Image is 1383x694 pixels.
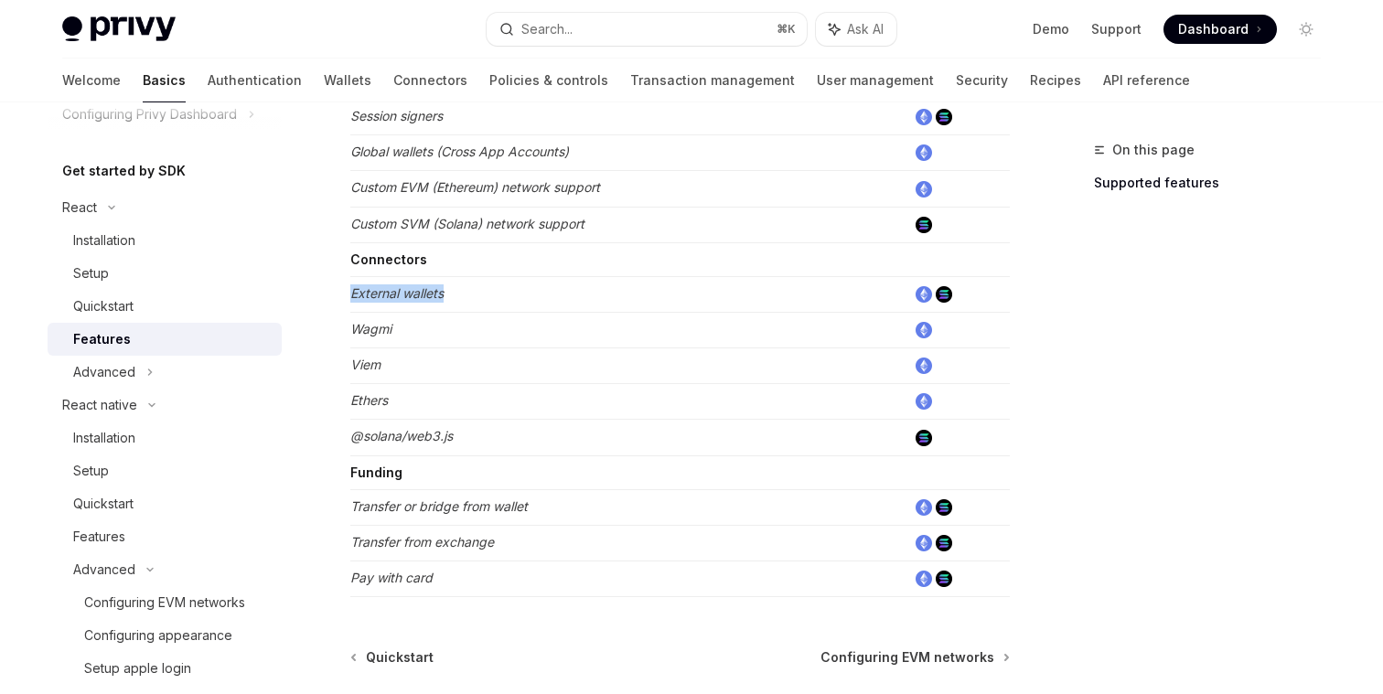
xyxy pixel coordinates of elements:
a: Security [956,59,1008,102]
div: Features [73,526,125,548]
a: Installation [48,224,282,257]
a: Features [48,520,282,553]
a: Quickstart [48,290,282,323]
a: Wallets [324,59,371,102]
div: Quickstart [73,493,134,515]
em: Viem [350,357,381,372]
div: Advanced [73,559,135,581]
a: Policies & controls [489,59,608,102]
button: Toggle dark mode [1292,15,1321,44]
img: ethereum.png [916,358,932,374]
img: ethereum.png [916,181,932,198]
a: Features [48,323,282,356]
a: Installation [48,422,282,454]
a: Authentication [208,59,302,102]
div: Advanced [73,361,135,383]
img: solana.png [936,286,952,303]
span: Dashboard [1178,20,1249,38]
img: ethereum.png [916,535,932,551]
a: Setup [48,257,282,290]
em: @solana/web3.js [350,428,453,443]
a: Connectors [393,59,467,102]
img: ethereum.png [916,393,932,410]
a: Quickstart [352,648,434,667]
img: solana.png [916,217,932,233]
img: light logo [62,16,176,42]
a: Configuring appearance [48,619,282,652]
div: Features [73,328,131,350]
div: Configuring EVM networks [84,592,245,614]
img: solana.png [936,109,952,125]
a: Recipes [1030,59,1081,102]
span: ⌘ K [777,22,796,37]
div: Configuring appearance [84,625,232,646]
span: Configuring EVM networks [820,648,994,667]
a: Support [1091,20,1142,38]
a: Dashboard [1163,15,1277,44]
div: Quickstart [73,295,134,317]
div: Installation [73,230,135,251]
a: Supported features [1094,168,1335,198]
strong: Connectors [350,251,427,267]
em: Custom EVM (Ethereum) network support [350,179,600,195]
em: Custom SVM (Solana) network support [350,216,584,231]
a: Transaction management [630,59,795,102]
em: Global wallets (Cross App Accounts) [350,144,569,159]
a: Quickstart [48,487,282,520]
div: Setup [73,460,109,482]
div: React [62,197,97,219]
a: Demo [1033,20,1069,38]
img: ethereum.png [916,322,932,338]
img: ethereum.png [916,571,932,587]
a: API reference [1103,59,1190,102]
a: Configuring EVM networks [820,648,1008,667]
h5: Get started by SDK [62,160,186,182]
div: Search... [521,18,573,40]
em: Transfer or bridge from wallet [350,498,528,514]
em: Transfer from exchange [350,534,494,550]
img: ethereum.png [916,109,932,125]
div: React native [62,394,137,416]
div: Installation [73,427,135,449]
img: solana.png [936,499,952,516]
em: Ethers [350,392,388,408]
img: solana.png [936,571,952,587]
a: Setup [48,454,282,487]
a: Welcome [62,59,121,102]
button: Ask AI [816,13,896,46]
a: Setup apple login [48,652,282,685]
span: Quickstart [366,648,434,667]
span: Ask AI [847,20,884,38]
a: Configuring EVM networks [48,586,282,619]
strong: Funding [350,464,402,480]
img: solana.png [936,535,952,551]
a: Basics [143,59,186,102]
em: Wagmi [350,321,391,336]
em: Session signers [350,108,443,123]
div: Setup [73,262,109,284]
div: Setup apple login [84,657,191,679]
img: solana.png [916,430,932,446]
img: ethereum.png [916,499,932,516]
button: Search...⌘K [487,13,807,46]
span: On this page [1112,139,1195,161]
img: ethereum.png [916,144,932,161]
em: Pay with card [350,570,433,585]
a: User management [817,59,934,102]
em: External wallets [350,285,444,301]
img: ethereum.png [916,286,932,303]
